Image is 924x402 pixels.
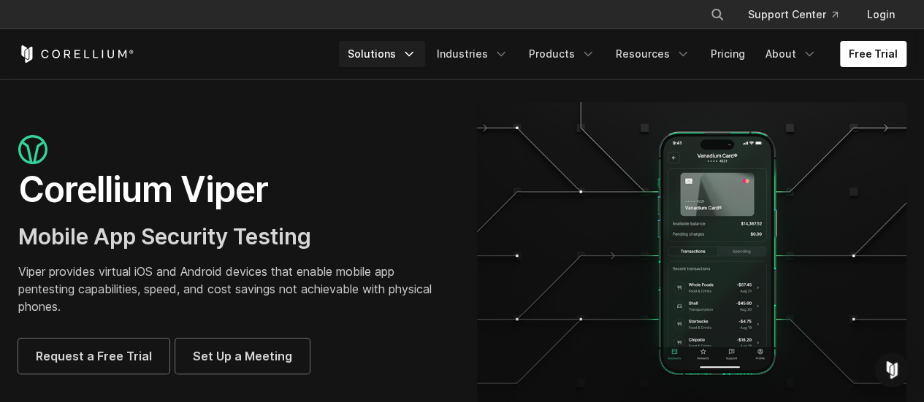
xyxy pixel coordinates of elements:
[704,1,730,28] button: Search
[339,41,906,67] div: Navigation Menu
[18,135,47,165] img: viper_icon_large
[18,45,134,63] a: Corellium Home
[18,263,448,315] p: Viper provides virtual iOS and Android devices that enable mobile app pentesting capabilities, sp...
[18,339,169,374] a: Request a Free Trial
[607,41,699,67] a: Resources
[18,168,448,212] h1: Corellium Viper
[520,41,604,67] a: Products
[855,1,906,28] a: Login
[339,41,425,67] a: Solutions
[840,41,906,67] a: Free Trial
[757,41,825,67] a: About
[175,339,310,374] a: Set Up a Meeting
[18,223,311,250] span: Mobile App Security Testing
[36,347,152,365] span: Request a Free Trial
[692,1,906,28] div: Navigation Menu
[702,41,754,67] a: Pricing
[428,41,517,67] a: Industries
[736,1,849,28] a: Support Center
[193,347,292,365] span: Set Up a Meeting
[874,352,909,387] div: Open Intercom Messenger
